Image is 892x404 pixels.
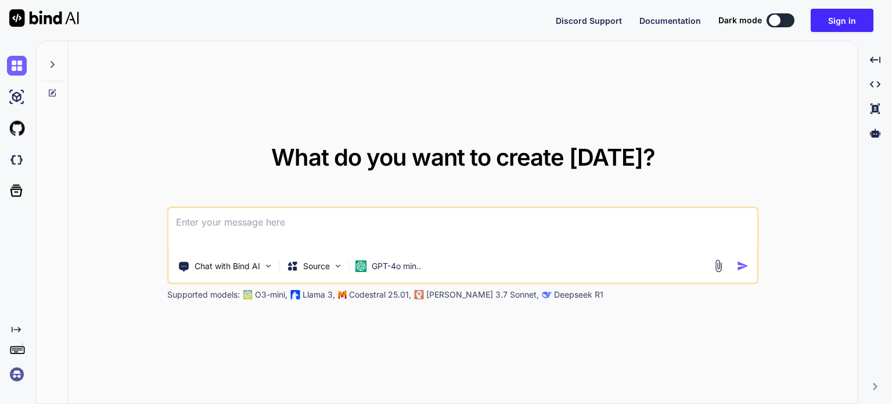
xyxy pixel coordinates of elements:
img: githubLight [7,119,27,138]
span: Dark mode [718,15,762,26]
span: Discord Support [556,16,622,26]
img: Pick Tools [264,261,274,271]
img: Llama2 [291,290,300,299]
img: Bind AI [9,9,79,27]
p: Chat with Bind AI [195,260,260,272]
img: GPT-4 [243,290,253,299]
p: [PERSON_NAME] 3.7 Sonnet, [426,289,539,301]
img: Pick Models [333,261,343,271]
p: Source [303,260,330,272]
button: Sign in [811,9,873,32]
img: claude [542,290,552,299]
img: signin [7,364,27,384]
p: Llama 3, [303,289,335,301]
button: Discord Support [556,15,622,27]
img: icon [737,260,749,272]
p: GPT-4o min.. [372,260,421,272]
img: darkCloudIdeIcon [7,150,27,170]
span: What do you want to create [DATE]? [271,143,655,171]
img: GPT-4o mini [355,260,367,272]
img: claude [415,290,424,299]
button: Documentation [639,15,701,27]
img: attachment [712,259,725,273]
p: Codestral 25.01, [349,289,411,301]
p: Deepseek R1 [554,289,603,301]
img: chat [7,56,27,76]
img: Mistral-AI [339,291,347,299]
img: ai-studio [7,87,27,107]
span: Documentation [639,16,701,26]
p: Supported models: [167,289,240,301]
p: O3-mini, [255,289,287,301]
